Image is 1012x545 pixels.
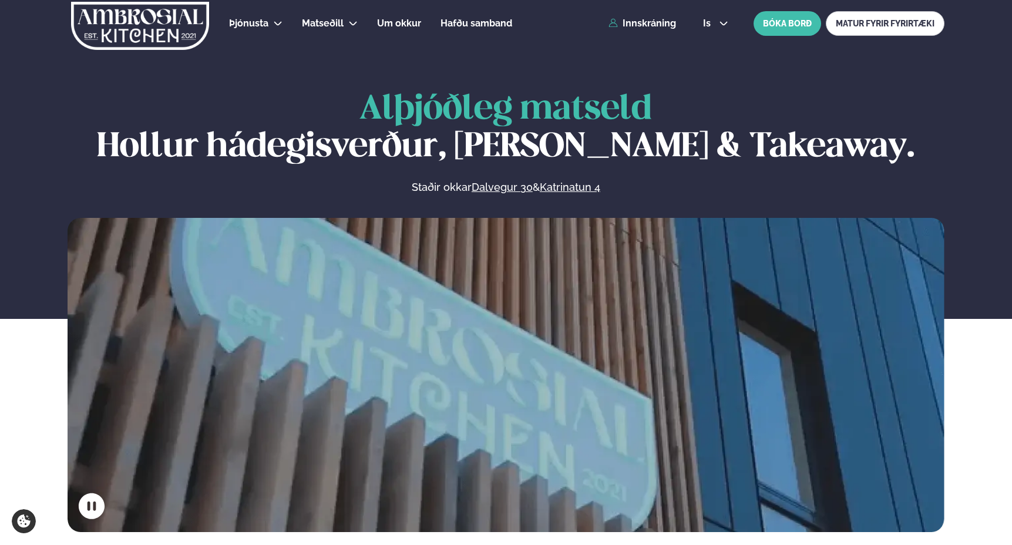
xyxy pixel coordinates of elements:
button: BÓKA BORÐ [754,11,821,36]
button: is [694,19,738,28]
h1: Hollur hádegisverður, [PERSON_NAME] & Takeaway. [68,91,944,166]
span: Matseðill [302,18,344,29]
p: Staðir okkar & [284,180,728,194]
a: Dalvegur 30 [472,180,533,194]
span: Alþjóðleg matseld [359,93,652,126]
span: is [703,19,714,28]
span: Hafðu samband [441,18,512,29]
a: Cookie settings [12,509,36,533]
img: logo [70,2,210,50]
span: Þjónusta [229,18,268,29]
a: Um okkur [377,16,421,31]
a: Þjónusta [229,16,268,31]
a: Hafðu samband [441,16,512,31]
a: Innskráning [608,18,676,29]
a: MATUR FYRIR FYRIRTÆKI [826,11,944,36]
a: Matseðill [302,16,344,31]
a: Katrinatun 4 [540,180,600,194]
span: Um okkur [377,18,421,29]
